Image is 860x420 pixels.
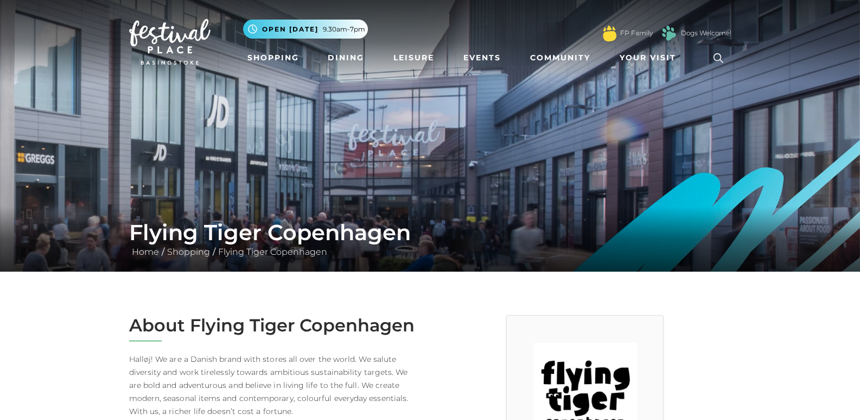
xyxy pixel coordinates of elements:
button: Open [DATE] 9.30am-7pm [243,20,368,39]
a: Flying Tiger Copenhagen [215,247,330,257]
img: Festival Place Logo [129,19,211,65]
a: Leisure [389,48,438,68]
span: Your Visit [620,52,676,64]
a: Your Visit [615,48,686,68]
span: 9.30am-7pm [323,24,365,34]
div: / / [121,220,740,259]
a: Dogs Welcome! [681,28,731,38]
a: Dining [323,48,368,68]
h1: Flying Tiger Copenhagen [129,220,731,246]
span: Open [DATE] [262,24,318,34]
a: Events [459,48,505,68]
a: FP Family [620,28,653,38]
a: Shopping [243,48,303,68]
a: Community [526,48,595,68]
a: Home [129,247,162,257]
a: Shopping [164,247,213,257]
h2: About Flying Tiger Copenhagen [129,315,422,336]
p: Halløj! We are a Danish brand with stores all over the world. We salute diversity and work tirele... [129,353,422,418]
